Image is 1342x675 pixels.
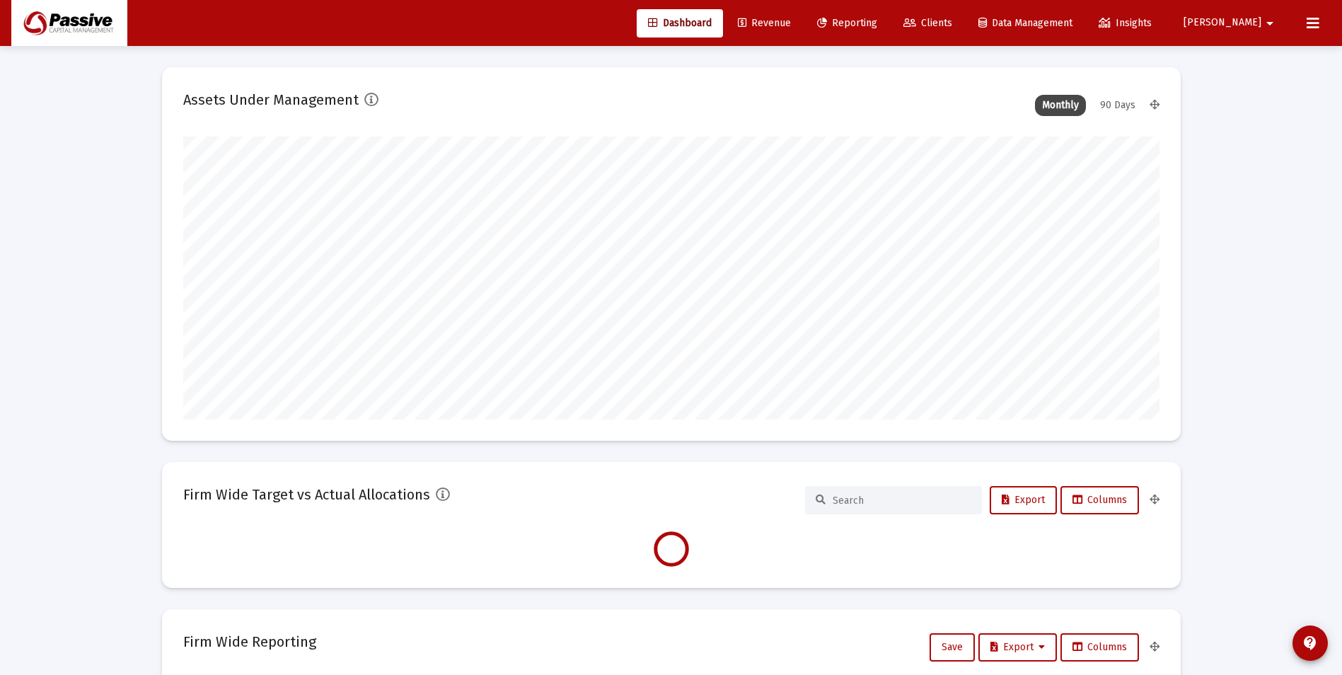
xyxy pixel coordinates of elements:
[1087,9,1163,37] a: Insights
[1002,494,1045,506] span: Export
[833,495,971,507] input: Search
[978,17,1072,29] span: Data Management
[930,633,975,662] button: Save
[1261,9,1278,37] mat-icon: arrow_drop_down
[183,483,430,506] h2: Firm Wide Target vs Actual Allocations
[990,641,1045,653] span: Export
[903,17,952,29] span: Clients
[1035,95,1086,116] div: Monthly
[1072,641,1127,653] span: Columns
[967,9,1084,37] a: Data Management
[942,641,963,653] span: Save
[978,633,1057,662] button: Export
[817,17,877,29] span: Reporting
[892,9,964,37] a: Clients
[727,9,802,37] a: Revenue
[1099,17,1152,29] span: Insights
[637,9,723,37] a: Dashboard
[1060,633,1139,662] button: Columns
[1093,95,1143,116] div: 90 Days
[1184,17,1261,29] span: [PERSON_NAME]
[1072,494,1127,506] span: Columns
[1060,486,1139,514] button: Columns
[990,486,1057,514] button: Export
[806,9,889,37] a: Reporting
[183,630,316,653] h2: Firm Wide Reporting
[22,9,117,37] img: Dashboard
[738,17,791,29] span: Revenue
[648,17,712,29] span: Dashboard
[183,88,359,111] h2: Assets Under Management
[1167,8,1295,37] button: [PERSON_NAME]
[1302,635,1319,652] mat-icon: contact_support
